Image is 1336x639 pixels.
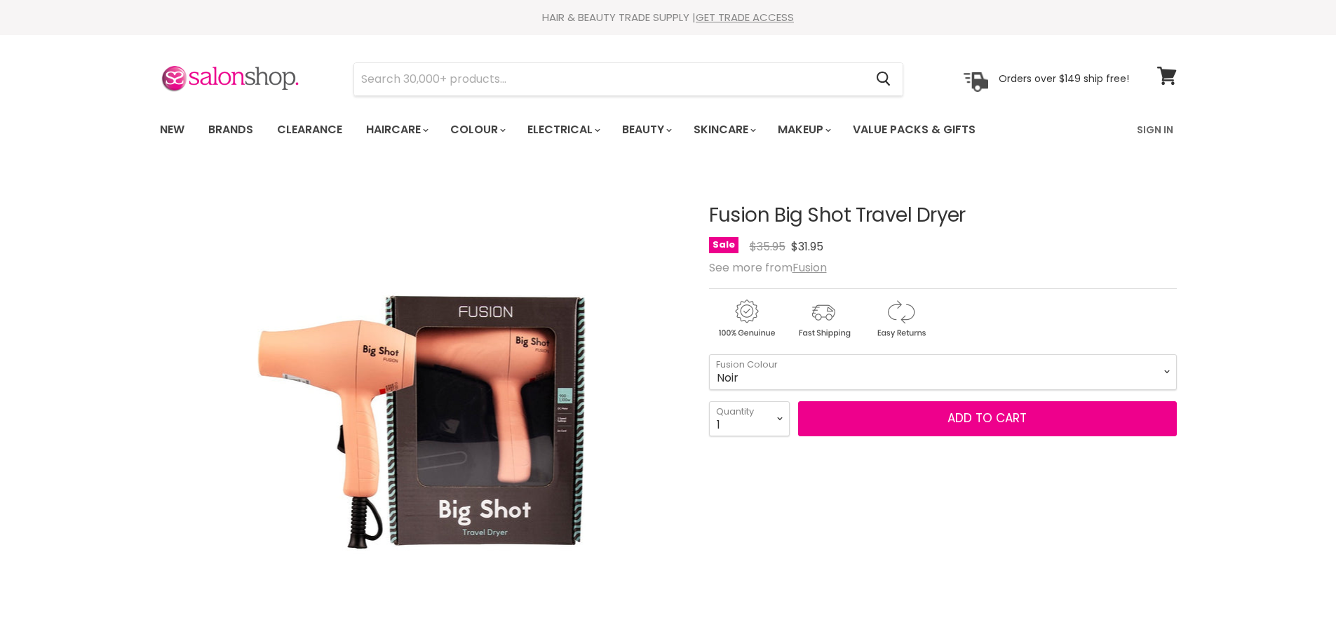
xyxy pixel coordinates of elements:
select: Quantity [709,401,790,436]
a: Brands [198,115,264,144]
a: Electrical [517,115,609,144]
span: Sale [709,237,738,253]
img: shipping.gif [786,297,861,340]
a: Skincare [683,115,764,144]
a: Clearance [266,115,353,144]
form: Product [353,62,903,96]
div: HAIR & BEAUTY TRADE SUPPLY | [142,11,1194,25]
a: Makeup [767,115,839,144]
span: Add to cart [947,410,1027,426]
button: Add to cart [798,401,1177,436]
input: Search [354,63,865,95]
iframe: Gorgias live chat messenger [1266,573,1322,625]
a: Haircare [356,115,437,144]
button: Search [865,63,903,95]
a: New [149,115,195,144]
ul: Main menu [149,109,1058,150]
span: $35.95 [750,238,785,255]
nav: Main [142,109,1194,150]
a: Fusion [792,260,827,276]
a: GET TRADE ACCESS [696,10,794,25]
img: genuine.gif [709,297,783,340]
h1: Fusion Big Shot Travel Dryer [709,205,1177,227]
a: Beauty [612,115,680,144]
a: Value Packs & Gifts [842,115,986,144]
span: $31.95 [791,238,823,255]
p: Orders over $149 ship free! [999,72,1129,85]
a: Sign In [1128,115,1182,144]
span: See more from [709,260,827,276]
img: returns.gif [863,297,938,340]
a: Colour [440,115,514,144]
